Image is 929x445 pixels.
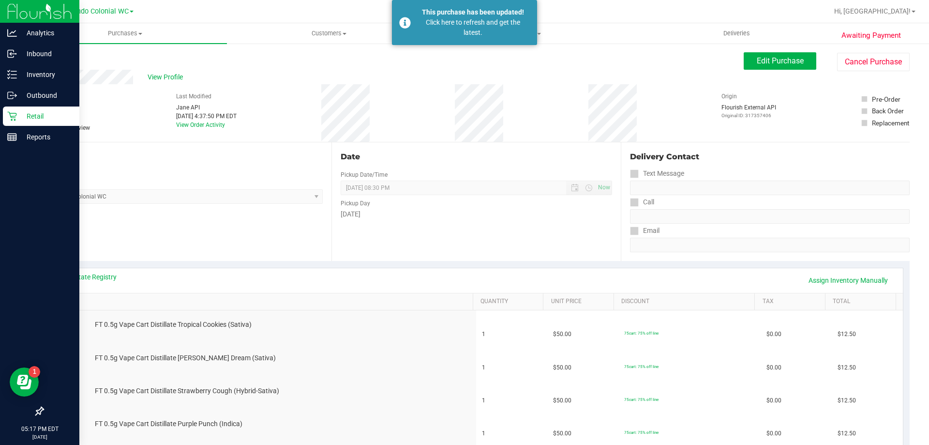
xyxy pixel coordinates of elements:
[227,29,430,38] span: Customers
[17,90,75,101] p: Outbound
[95,353,276,363] span: FT 0.5g Vape Cart Distillate [PERSON_NAME] Dream (Sativa)
[10,368,39,397] iframe: Resource center
[872,94,900,104] div: Pre-Order
[64,7,129,15] span: Orlando Colonial WC
[833,298,892,306] a: Total
[416,7,530,17] div: This purchase has been updated!
[838,396,856,405] span: $12.50
[630,224,659,238] label: Email
[482,396,485,405] span: 1
[763,298,822,306] a: Tax
[624,331,659,336] span: 75cart: 75% off line
[17,27,75,39] p: Analytics
[872,106,904,116] div: Back Order
[482,330,485,339] span: 1
[227,23,431,44] a: Customers
[721,103,776,119] div: Flourish External API
[766,363,781,372] span: $0.00
[757,56,804,65] span: Edit Purchase
[7,28,17,38] inline-svg: Analytics
[176,103,237,112] div: Jane API
[624,397,659,402] span: 75cart: 75% off line
[341,199,370,208] label: Pickup Day
[553,363,571,372] span: $50.00
[7,111,17,121] inline-svg: Retail
[482,429,485,438] span: 1
[621,298,751,306] a: Discount
[480,298,539,306] a: Quantity
[553,396,571,405] span: $50.00
[176,112,237,121] div: [DATE] 4:37:50 PM EDT
[766,330,781,339] span: $0.00
[624,430,659,435] span: 75cart: 75% off line
[59,272,117,282] a: View State Registry
[7,132,17,142] inline-svg: Reports
[553,330,571,339] span: $50.00
[838,363,856,372] span: $12.50
[23,29,227,38] span: Purchases
[841,30,901,41] span: Awaiting Payment
[802,272,894,289] a: Assign Inventory Manually
[838,330,856,339] span: $12.50
[721,92,737,101] label: Origin
[7,91,17,100] inline-svg: Outbound
[630,195,654,209] label: Call
[630,209,910,224] input: Format: (999) 999-9999
[551,298,610,306] a: Unit Price
[416,17,530,38] div: Click here to refresh and get the latest.
[148,72,186,82] span: View Profile
[57,298,469,306] a: SKU
[834,7,911,15] span: Hi, [GEOGRAPHIC_DATA]!
[17,48,75,60] p: Inbound
[721,112,776,119] p: Original ID: 317357406
[17,110,75,122] p: Retail
[29,366,40,378] iframe: Resource center unread badge
[710,29,763,38] span: Deliveries
[838,429,856,438] span: $12.50
[4,425,75,433] p: 05:17 PM EDT
[176,92,211,101] label: Last Modified
[630,167,684,181] label: Text Message
[553,429,571,438] span: $50.00
[43,151,323,163] div: Location
[624,364,659,369] span: 75cart: 75% off line
[341,209,612,219] div: [DATE]
[95,386,279,396] span: FT 0.5g Vape Cart Distillate Strawberry Cough (Hybrid-Sativa)
[341,151,612,163] div: Date
[630,151,910,163] div: Delivery Contact
[23,23,227,44] a: Purchases
[872,118,909,128] div: Replacement
[766,429,781,438] span: $0.00
[630,181,910,195] input: Format: (999) 999-9999
[7,70,17,79] inline-svg: Inventory
[95,320,252,329] span: FT 0.5g Vape Cart Distillate Tropical Cookies (Sativa)
[17,131,75,143] p: Reports
[744,52,816,70] button: Edit Purchase
[482,363,485,372] span: 1
[635,23,839,44] a: Deliveries
[766,396,781,405] span: $0.00
[837,53,910,71] button: Cancel Purchase
[7,49,17,59] inline-svg: Inbound
[176,122,225,128] a: View Order Activity
[17,69,75,80] p: Inventory
[341,170,388,179] label: Pickup Date/Time
[4,433,75,441] p: [DATE]
[95,419,242,429] span: FT 0.5g Vape Cart Distillate Purple Punch (Indica)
